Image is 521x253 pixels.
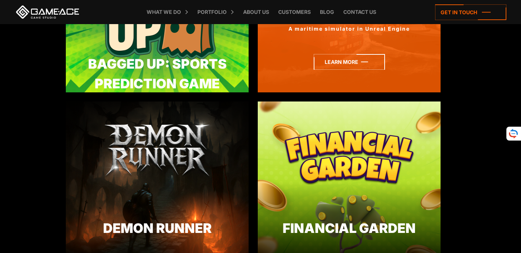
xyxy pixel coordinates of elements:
[314,54,385,70] a: Learn more
[435,4,506,20] a: Get in touch
[258,25,441,32] div: A maritime simulator in Unreal Engine
[258,218,441,238] div: Financial Garden
[66,218,249,238] div: Demon Runner
[66,54,249,93] div: Bagged Up: Sports Prediction Game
